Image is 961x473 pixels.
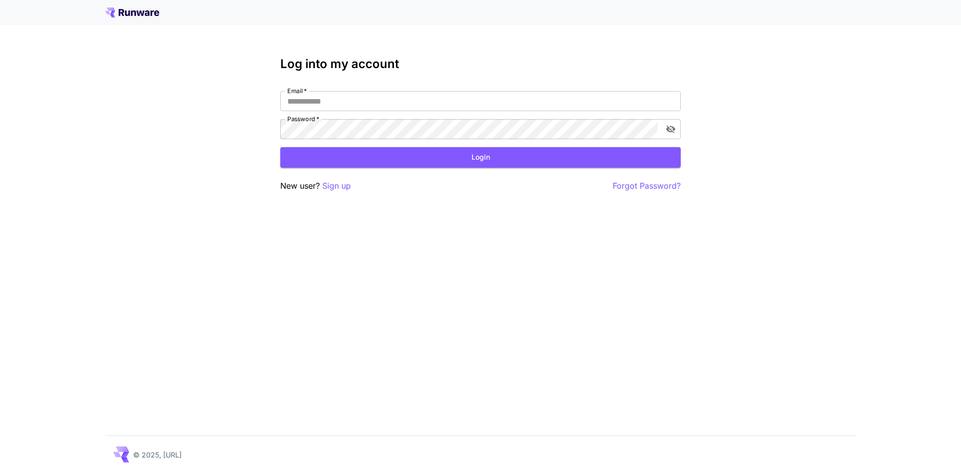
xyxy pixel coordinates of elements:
[280,147,681,168] button: Login
[287,87,307,95] label: Email
[280,57,681,71] h3: Log into my account
[613,180,681,192] button: Forgot Password?
[322,180,351,192] button: Sign up
[280,180,351,192] p: New user?
[133,449,182,460] p: © 2025, [URL]
[287,115,319,123] label: Password
[662,120,680,138] button: toggle password visibility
